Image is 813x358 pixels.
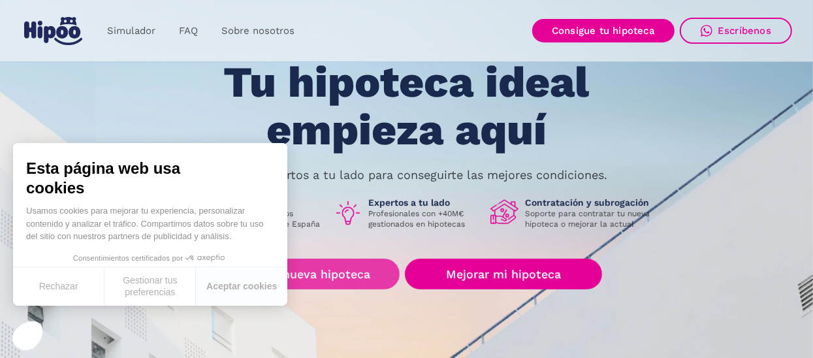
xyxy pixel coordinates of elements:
[718,25,771,37] div: Escríbenos
[526,208,660,229] p: Soporte para contratar tu nueva hipoteca o mejorar la actual
[369,197,480,208] h1: Expertos a tu lado
[206,170,608,180] p: Nuestros expertos a tu lado para conseguirte las mejores condiciones.
[159,59,654,154] h1: Tu hipoteca ideal empieza aquí
[95,18,167,44] a: Simulador
[21,12,85,50] a: home
[211,259,400,289] a: Buscar nueva hipoteca
[526,197,660,208] h1: Contratación y subrogación
[532,19,675,42] a: Consigue tu hipoteca
[680,18,792,44] a: Escríbenos
[369,208,480,229] p: Profesionales con +40M€ gestionados en hipotecas
[210,18,306,44] a: Sobre nosotros
[167,18,210,44] a: FAQ
[405,259,601,289] a: Mejorar mi hipoteca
